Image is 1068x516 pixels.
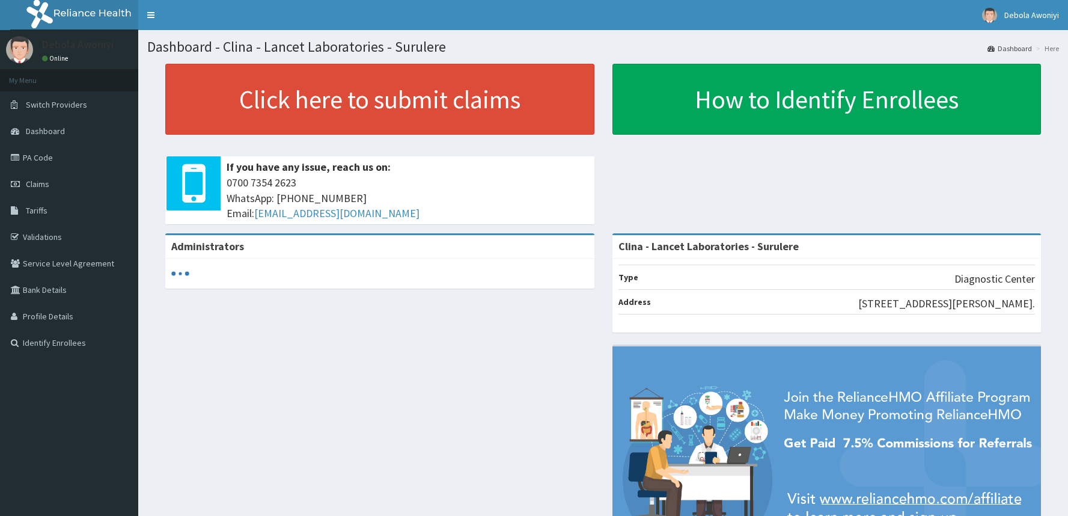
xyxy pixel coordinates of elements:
[26,99,87,110] span: Switch Providers
[987,43,1032,54] a: Dashboard
[6,36,33,63] img: User Image
[618,239,799,253] strong: Clina - Lancet Laboratories - Surulere
[618,272,638,283] b: Type
[171,239,244,253] b: Administrators
[858,296,1035,312] p: [STREET_ADDRESS][PERSON_NAME].
[227,175,588,221] span: 0700 7354 2623 WhatsApp: [PHONE_NUMBER] Email:
[42,54,71,63] a: Online
[982,8,997,23] img: User Image
[26,126,65,137] span: Dashboard
[171,265,189,283] svg: audio-loading
[954,271,1035,287] p: Diagnostic Center
[227,160,391,174] b: If you have any issue, reach us on:
[165,64,594,135] a: Click here to submit claims
[42,39,114,50] p: Debola Awoniyi
[618,296,651,307] b: Address
[147,39,1059,55] h1: Dashboard - Clina - Lancet Laboratories - Surulere
[26,205,47,216] span: Tariffs
[612,64,1042,135] a: How to Identify Enrollees
[1004,10,1059,20] span: Debola Awoniyi
[254,206,420,220] a: [EMAIL_ADDRESS][DOMAIN_NAME]
[26,179,49,189] span: Claims
[1033,43,1059,54] li: Here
